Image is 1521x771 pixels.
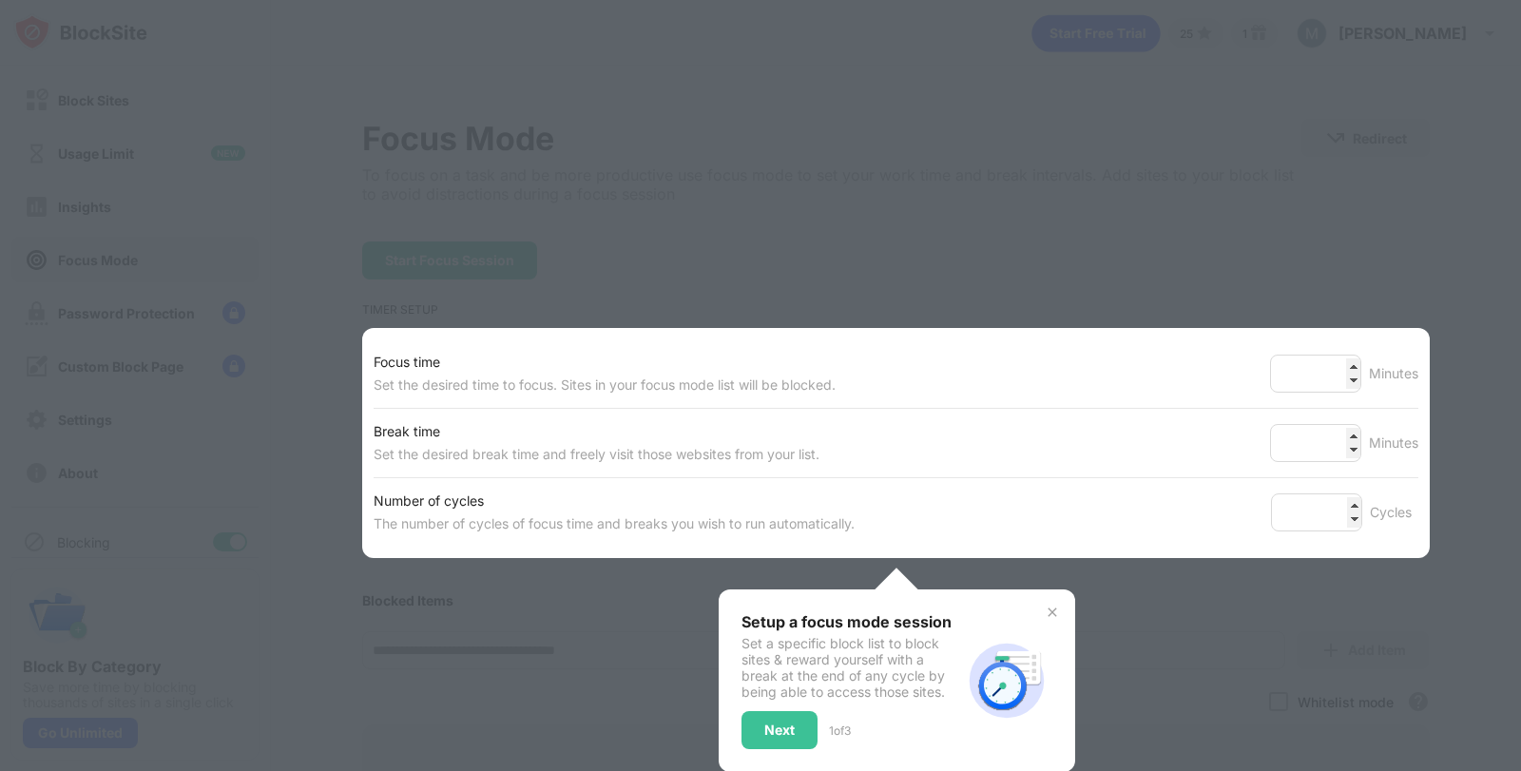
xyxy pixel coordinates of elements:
div: Set the desired time to focus. Sites in your focus mode list will be blocked. [374,374,836,396]
div: Break time [374,420,819,443]
div: Set the desired break time and freely visit those websites from your list. [374,443,819,466]
div: Minutes [1369,432,1418,454]
div: Cycles [1370,501,1418,524]
div: The number of cycles of focus time and breaks you wish to run automatically. [374,512,855,535]
img: x-button.svg [1045,605,1060,620]
div: Setup a focus mode session [741,612,961,631]
div: Focus time [374,351,836,374]
img: focus-mode-timer.svg [961,635,1052,726]
div: Set a specific block list to block sites & reward yourself with a break at the end of any cycle b... [741,635,961,700]
div: Next [764,723,795,738]
div: Number of cycles [374,490,855,512]
div: 1 of 3 [829,723,851,738]
div: Minutes [1369,362,1418,385]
